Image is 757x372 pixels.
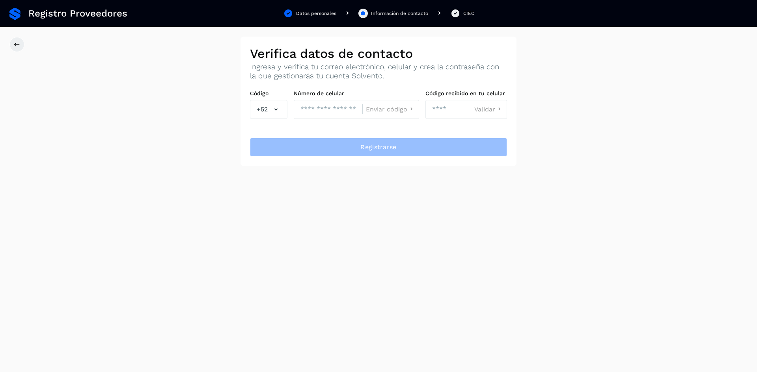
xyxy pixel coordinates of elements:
[294,90,419,97] label: Número de celular
[250,90,287,97] label: Código
[250,138,507,157] button: Registrarse
[371,10,428,17] div: Información de contacto
[250,46,507,61] h2: Verifica datos de contacto
[28,8,127,19] span: Registro Proveedores
[250,63,507,81] p: Ingresa y verifica tu correo electrónico, celular y crea la contraseña con la que gestionarás tu ...
[296,10,336,17] div: Datos personales
[360,143,396,152] span: Registrarse
[257,105,268,114] span: +52
[463,10,474,17] div: CIEC
[474,105,503,113] button: Validar
[425,90,507,97] label: Código recibido en tu celular
[474,106,495,113] span: Validar
[366,105,416,113] button: Enviar código
[366,106,407,113] span: Enviar código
